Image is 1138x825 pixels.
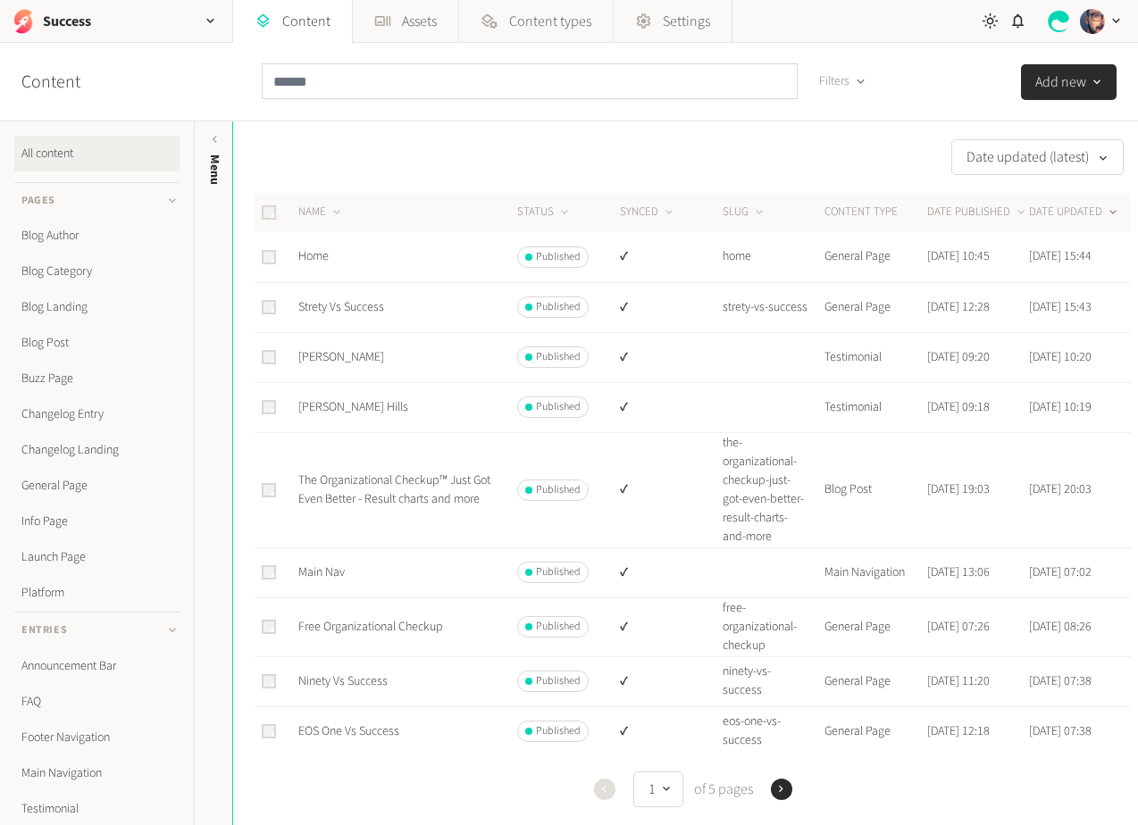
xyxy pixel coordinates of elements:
[14,136,180,171] a: All content
[43,11,91,32] h2: Success
[298,618,443,636] a: Free Organizational Checkup
[14,218,180,254] a: Blog Author
[14,325,180,361] a: Blog Post
[298,398,408,416] a: [PERSON_NAME] Hills
[1029,722,1092,740] time: [DATE] 07:38
[298,563,345,581] a: Main Nav
[927,722,990,740] time: [DATE] 12:18
[824,382,926,432] td: Testimonial
[619,656,722,706] td: ✔
[11,9,36,34] img: Success
[14,720,180,755] a: Footer Navigation
[722,656,824,706] td: ninety-vs-success
[298,471,490,508] a: The Organizational Checkup™ Just Got Even Better - Result charts and more
[722,282,824,332] td: strety-vs-success
[619,597,722,656] td: ✔
[21,622,67,638] span: Entries
[14,575,180,611] a: Platform
[536,399,581,415] span: Published
[536,619,581,635] span: Published
[951,139,1124,175] button: Date updated (latest)
[927,563,990,581] time: [DATE] 13:06
[927,618,990,636] time: [DATE] 07:26
[1080,9,1105,34] img: Josh Angell
[536,349,581,365] span: Published
[824,193,926,232] th: CONTENT TYPE
[21,193,55,209] span: Pages
[690,779,753,800] span: of 5 pages
[722,432,824,547] td: the-organizational-checkup-just-got-even-better-result-charts-and-more
[298,204,344,221] button: NAME
[633,771,683,807] button: 1
[824,282,926,332] td: General Page
[619,547,722,597] td: ✔
[619,706,722,756] td: ✔
[298,722,399,740] a: EOS One Vs Success
[927,672,990,690] time: [DATE] 11:20
[205,154,224,185] span: Menu
[14,289,180,325] a: Blog Landing
[824,706,926,756] td: General Page
[824,547,926,597] td: Main Navigation
[14,504,180,539] a: Info Page
[14,468,180,504] a: General Page
[536,299,581,315] span: Published
[927,398,990,416] time: [DATE] 09:18
[298,298,384,316] a: Strety Vs Success
[536,482,581,498] span: Published
[619,232,722,282] td: ✔
[1029,480,1092,498] time: [DATE] 20:03
[298,672,388,690] a: Ninety Vs Success
[619,432,722,547] td: ✔
[21,69,121,96] h2: Content
[14,361,180,396] a: Buzz Page
[722,597,824,656] td: free-organizational-checkup
[14,684,180,720] a: FAQ
[1029,398,1092,416] time: [DATE] 10:19
[536,723,581,739] span: Published
[298,348,384,366] a: [PERSON_NAME]
[14,396,180,432] a: Changelog Entry
[1029,204,1120,221] button: DATE UPDATED
[824,232,926,282] td: General Page
[722,706,824,756] td: eos-one-vs-success
[536,249,581,265] span: Published
[509,11,591,32] span: Content types
[14,539,180,575] a: Launch Page
[927,247,990,265] time: [DATE] 10:45
[14,648,180,684] a: Announcement Bar
[1029,563,1092,581] time: [DATE] 07:02
[824,432,926,547] td: Blog Post
[1029,348,1092,366] time: [DATE] 10:20
[722,232,824,282] td: home
[620,204,676,221] button: SYNCED
[805,63,881,99] button: Filters
[723,204,766,221] button: SLUG
[1029,672,1092,690] time: [DATE] 07:38
[536,564,581,580] span: Published
[663,11,710,32] span: Settings
[824,656,926,706] td: General Page
[824,332,926,382] td: Testimonial
[819,72,849,91] span: Filters
[298,247,329,265] a: Home
[619,282,722,332] td: ✔
[619,332,722,382] td: ✔
[1021,64,1117,100] button: Add new
[927,348,990,366] time: [DATE] 09:20
[14,755,180,791] a: Main Navigation
[1029,618,1092,636] time: [DATE] 08:26
[14,254,180,289] a: Blog Category
[517,204,572,221] button: STATUS
[927,204,1028,221] button: DATE PUBLISHED
[619,382,722,432] td: ✔
[1029,247,1092,265] time: [DATE] 15:44
[927,298,990,316] time: [DATE] 12:28
[927,480,990,498] time: [DATE] 19:03
[536,673,581,689] span: Published
[1029,298,1092,316] time: [DATE] 15:43
[824,597,926,656] td: General Page
[14,432,180,468] a: Changelog Landing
